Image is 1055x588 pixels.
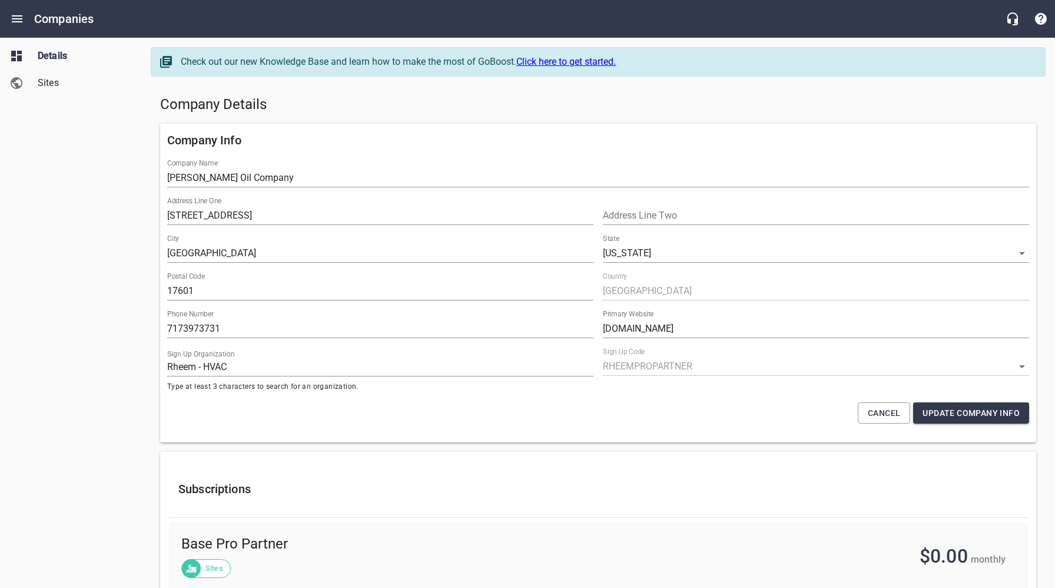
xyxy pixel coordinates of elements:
label: Company Name [167,160,218,167]
button: Live Chat [998,5,1027,33]
span: Details [38,49,127,63]
button: Open drawer [3,5,31,33]
label: Phone Number [167,310,214,318]
label: Primary Website [603,310,653,318]
label: Country [603,273,627,280]
label: Address Line One [167,197,221,204]
span: $0.00 [920,545,968,567]
button: Support Portal [1027,5,1055,33]
label: Postal Code [167,273,205,280]
div: Sites [181,559,231,578]
a: Click here to get started. [516,56,616,67]
span: Base Pro Partner [181,535,595,554]
span: Cancel [868,406,900,421]
h6: Company Info [167,131,1029,150]
button: Cancel [858,402,910,424]
h6: Subscriptions [178,480,1018,498]
span: monthly [971,554,1006,565]
span: Sites [198,563,230,574]
h6: Companies [34,9,94,28]
div: Check out our new Knowledge Base and learn how to make the most of GoBoost. [181,55,1033,69]
span: Update Company Info [923,406,1020,421]
h5: Company Details [160,95,1036,114]
span: Type at least 3 characters to search for an organization. [167,381,593,393]
button: Update Company Info [913,402,1029,424]
span: Sites [38,76,127,90]
label: City [167,235,179,242]
label: Sign Up Code [603,348,645,355]
label: State [603,235,619,242]
input: Start typing to search organizations [167,358,593,376]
